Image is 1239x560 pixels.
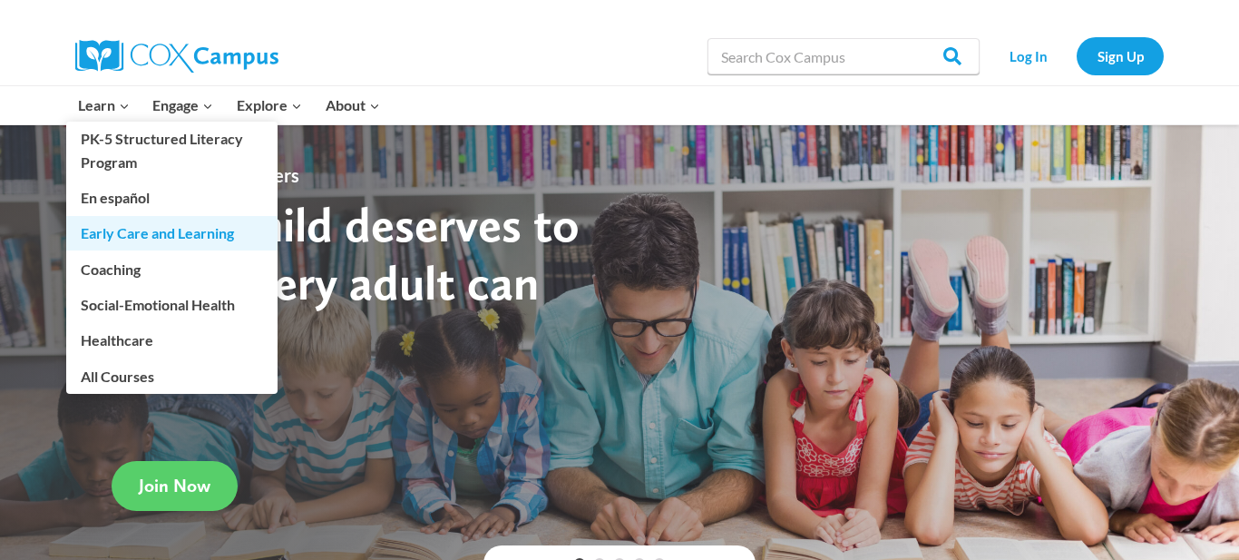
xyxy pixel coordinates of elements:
button: Child menu of About [314,86,392,124]
a: En español [66,181,278,215]
input: Search Cox Campus [707,38,980,74]
img: Cox Campus [75,40,278,73]
a: Log In [989,37,1068,74]
a: Coaching [66,251,278,286]
nav: Secondary Navigation [989,37,1164,74]
a: All Courses [66,359,278,393]
button: Child menu of Learn [66,86,141,124]
a: Sign Up [1077,37,1164,74]
a: PK-5 Structured Literacy Program [66,122,278,180]
a: Healthcare [66,323,278,358]
span: Join Now [139,475,210,496]
nav: Primary Navigation [66,86,391,124]
strong: Every child deserves to read. Every adult can help. [112,195,580,368]
button: Child menu of Explore [225,86,314,124]
a: Early Care and Learning [66,216,278,251]
a: Social-Emotional Health [66,288,278,322]
button: Child menu of Engage [141,86,226,124]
